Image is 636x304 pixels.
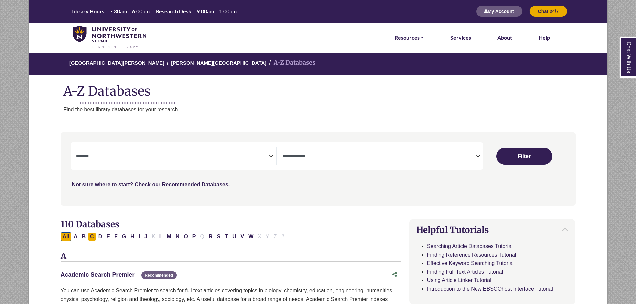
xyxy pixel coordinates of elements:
button: Filter Results T [223,232,230,241]
a: Finding Full Text Articles Tutorial [427,269,503,275]
button: Filter Results M [165,232,173,241]
a: Resources [395,33,424,42]
button: Filter Results E [104,232,112,241]
p: Find the best library databases for your research. [63,105,607,114]
a: My Account [476,8,523,14]
button: Filter Results W [246,232,255,241]
img: library_home [73,26,146,49]
button: Filter Results A [72,232,80,241]
div: Alpha-list to filter by first letter of database name [61,233,287,239]
a: Finding Reference Resources Tutorial [427,252,516,258]
button: Filter Results P [190,232,198,241]
nav: breadcrumb [28,52,607,75]
a: Help [539,33,550,42]
table: Hours Today [69,8,239,14]
a: Academic Search Premier [61,271,135,278]
button: Submit for Search Results [496,148,552,165]
a: About [497,33,512,42]
h3: A [61,252,401,262]
button: Filter Results O [182,232,190,241]
button: Filter Results C [88,232,96,241]
button: Chat 24/7 [529,6,567,17]
button: Filter Results B [80,232,88,241]
a: Hours Today [69,8,239,15]
a: [GEOGRAPHIC_DATA][PERSON_NAME] [69,59,164,66]
button: Filter Results F [112,232,120,241]
a: Introduction to the New EBSCOhost Interface Tutorial [427,286,553,292]
a: Searching Article Databases Tutorial [427,243,513,249]
a: Chat 24/7 [529,8,567,14]
button: All [61,232,71,241]
button: Filter Results U [230,232,238,241]
button: Filter Results I [137,232,142,241]
button: Filter Results L [158,232,165,241]
a: Using Article Linker Tutorial [427,277,491,283]
button: Filter Results R [207,232,215,241]
button: My Account [476,6,523,17]
button: Filter Results N [174,232,182,241]
button: Helpful Tutorials [410,219,575,240]
th: Research Desk: [153,8,193,15]
a: [PERSON_NAME][GEOGRAPHIC_DATA] [171,59,266,66]
button: Filter Results G [120,232,128,241]
span: 110 Databases [61,219,119,230]
button: Share this database [388,268,401,281]
button: Filter Results S [215,232,223,241]
nav: Search filters [61,132,576,205]
a: Not sure where to start? Check our Recommended Databases. [72,182,230,187]
span: Recommended [141,271,176,279]
span: 7:30am – 6:00pm [110,8,150,14]
li: A-Z Databases [266,58,315,68]
button: Filter Results D [96,232,104,241]
span: 9:00am – 1:00pm [197,8,237,14]
button: Filter Results J [142,232,149,241]
h1: A-Z Databases [29,78,607,99]
textarea: Search [76,154,269,159]
th: Library Hours: [69,8,106,15]
button: Filter Results H [128,232,136,241]
textarea: Search [282,154,476,159]
button: Filter Results V [239,232,246,241]
a: Services [450,33,471,42]
a: Effective Keyword Searching Tutorial [427,260,514,266]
